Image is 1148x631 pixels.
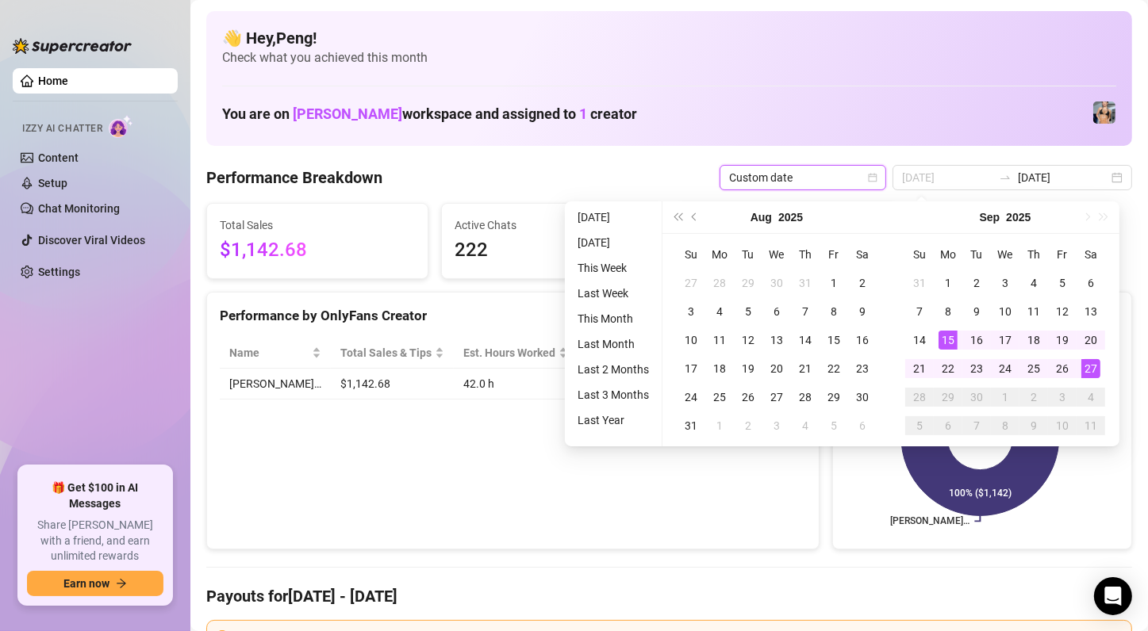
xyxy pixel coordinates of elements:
[962,297,991,326] td: 2025-09-09
[791,354,820,383] td: 2025-08-21
[734,411,762,440] td: 2025-09-02
[38,177,67,189] a: Setup
[853,388,872,407] div: 30
[677,354,705,383] td: 2025-08-17
[791,269,820,297] td: 2025-07-31
[853,416,872,435] div: 6
[824,388,843,407] div: 29
[705,297,734,326] td: 2025-08-04
[705,326,734,354] td: 2025-08-11
[682,359,701,378] div: 17
[455,216,650,234] span: Active Chats
[682,416,701,435] div: 31
[1048,269,1077,297] td: 2025-09-05
[1048,354,1077,383] td: 2025-09-26
[677,240,705,269] th: Su
[220,216,415,234] span: Total Sales
[934,383,962,411] td: 2025-09-29
[762,354,791,383] td: 2025-08-20
[905,354,934,383] td: 2025-09-21
[910,359,929,378] div: 21
[677,383,705,411] td: 2025-08-24
[1081,416,1100,435] div: 11
[767,359,786,378] div: 20
[1019,383,1048,411] td: 2025-10-02
[796,302,815,321] div: 7
[905,240,934,269] th: Su
[1081,359,1100,378] div: 27
[1053,331,1072,350] div: 19
[853,331,872,350] div: 16
[796,273,815,293] div: 31
[1006,201,1031,233] button: Choose a year
[1024,359,1043,378] div: 25
[934,354,962,383] td: 2025-09-22
[38,234,145,247] a: Discover Viral Videos
[1048,326,1077,354] td: 2025-09-19
[820,383,848,411] td: 2025-08-29
[905,411,934,440] td: 2025-10-05
[824,302,843,321] div: 8
[710,416,729,435] div: 1
[762,326,791,354] td: 2025-08-13
[1077,297,1105,326] td: 2025-09-13
[705,240,734,269] th: Mo
[293,105,402,122] span: [PERSON_NAME]
[229,344,309,361] span: Name
[910,331,929,350] div: 14
[820,297,848,326] td: 2025-08-08
[778,201,803,233] button: Choose a year
[762,240,791,269] th: We
[1024,273,1043,293] div: 4
[853,359,872,378] div: 23
[962,326,991,354] td: 2025-09-16
[1019,269,1048,297] td: 2025-09-04
[206,166,382,189] h4: Performance Breakdown
[677,297,705,326] td: 2025-08-03
[222,49,1116,67] span: Check what you achieved this month
[991,326,1019,354] td: 2025-09-17
[905,383,934,411] td: 2025-09-28
[999,171,1012,184] span: to
[710,388,729,407] div: 25
[939,302,958,321] div: 8
[1048,411,1077,440] td: 2025-10-10
[1053,388,1072,407] div: 3
[868,173,877,182] span: calendar
[796,416,815,435] div: 4
[13,38,132,54] img: logo-BBDzfeDw.svg
[796,331,815,350] div: 14
[222,105,637,123] h1: You are on workspace and assigned to creator
[1024,302,1043,321] div: 11
[682,273,701,293] div: 27
[571,385,655,404] li: Last 3 Months
[791,326,820,354] td: 2025-08-14
[796,359,815,378] div: 21
[939,359,958,378] div: 22
[962,354,991,383] td: 2025-09-23
[1018,169,1108,186] input: End date
[762,269,791,297] td: 2025-07-30
[848,240,877,269] th: Sa
[820,411,848,440] td: 2025-09-05
[791,411,820,440] td: 2025-09-04
[910,273,929,293] div: 31
[934,411,962,440] td: 2025-10-06
[454,369,578,400] td: 42.0 h
[991,297,1019,326] td: 2025-09-10
[571,208,655,227] li: [DATE]
[905,326,934,354] td: 2025-09-14
[686,201,704,233] button: Previous month (PageUp)
[682,388,701,407] div: 24
[1024,388,1043,407] div: 2
[571,258,655,277] li: This Week
[1053,302,1072,321] div: 12
[939,388,958,407] div: 29
[27,480,163,511] span: 🎁 Get $100 in AI Messages
[220,305,806,327] div: Performance by OnlyFans Creator
[734,240,762,269] th: Tu
[762,297,791,326] td: 2025-08-06
[967,388,986,407] div: 30
[739,359,758,378] div: 19
[455,235,650,266] span: 222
